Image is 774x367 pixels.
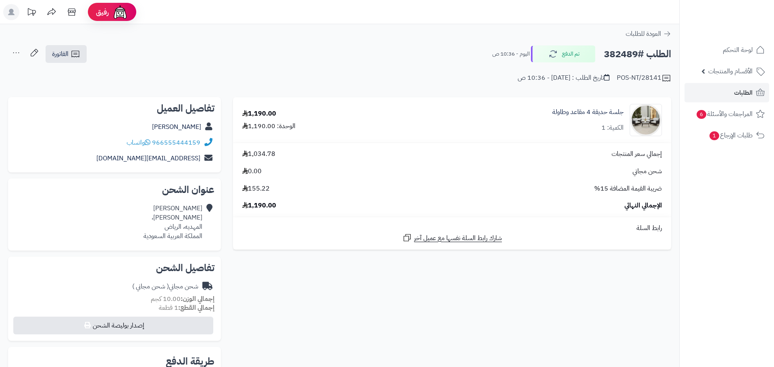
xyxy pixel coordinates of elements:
[709,130,753,141] span: طلبات الإرجاع
[152,122,201,132] a: [PERSON_NAME]
[127,138,150,147] a: واتساب
[96,7,109,17] span: رفيق
[723,44,753,56] span: لوحة التحكم
[15,263,214,273] h2: تفاصيل الشحن
[132,282,198,291] div: شحن مجاني
[242,167,262,176] span: 0.00
[685,40,769,60] a: لوحة التحكم
[132,282,169,291] span: ( شحن مجاني )
[492,50,530,58] small: اليوم - 10:36 ص
[15,104,214,113] h2: تفاصيل العميل
[626,29,671,39] a: العودة للطلبات
[402,233,502,243] a: شارك رابط السلة نفسها مع عميل آخر
[633,167,662,176] span: شحن مجاني
[151,294,214,304] small: 10.00 كجم
[685,104,769,124] a: المراجعات والأسئلة6
[242,184,270,193] span: 155.22
[15,185,214,195] h2: عنوان الشحن
[552,108,624,117] a: جلسة حديقة 4 مقاعد وطاولة
[152,138,200,147] a: 966555444159
[696,108,753,120] span: المراجعات والأسئلة
[242,149,275,159] span: 1,034.78
[242,109,276,118] div: 1,190.00
[414,234,502,243] span: شارك رابط السلة نفسها مع عميل آخر
[617,73,671,83] div: POS-NT/28141
[236,224,668,233] div: رابط السلة
[46,45,87,63] a: الفاتورة
[601,123,624,133] div: الكمية: 1
[612,149,662,159] span: إجمالي سعر المنتجات
[21,4,42,22] a: تحديثات المنصة
[594,184,662,193] span: ضريبة القيمة المضافة 15%
[96,153,200,163] a: [EMAIL_ADDRESS][DOMAIN_NAME]
[159,303,214,313] small: 1 قطعة
[13,317,213,334] button: إصدار بوليصة الشحن
[624,201,662,210] span: الإجمالي النهائي
[734,87,753,98] span: الطلبات
[685,83,769,102] a: الطلبات
[52,49,69,59] span: الفاتورة
[719,15,766,31] img: logo-2.png
[181,294,214,304] strong: إجمالي الوزن:
[166,357,214,366] h2: طريقة الدفع
[144,204,202,241] div: [PERSON_NAME] [PERSON_NAME]، المهديه، الرياض المملكة العربية السعودية
[604,46,671,62] h2: الطلب #382489
[112,4,128,20] img: ai-face.png
[696,110,706,119] span: 6
[531,46,595,62] button: تم الدفع
[518,73,610,83] div: تاريخ الطلب : [DATE] - 10:36 ص
[178,303,214,313] strong: إجمالي القطع:
[685,126,769,145] a: طلبات الإرجاع1
[626,29,661,39] span: العودة للطلبات
[708,66,753,77] span: الأقسام والمنتجات
[242,201,276,210] span: 1,190.00
[709,131,719,140] span: 1
[242,122,295,131] div: الوحدة: 1,190.00
[630,104,662,136] img: 1754462914-110119010027-90x90.jpg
